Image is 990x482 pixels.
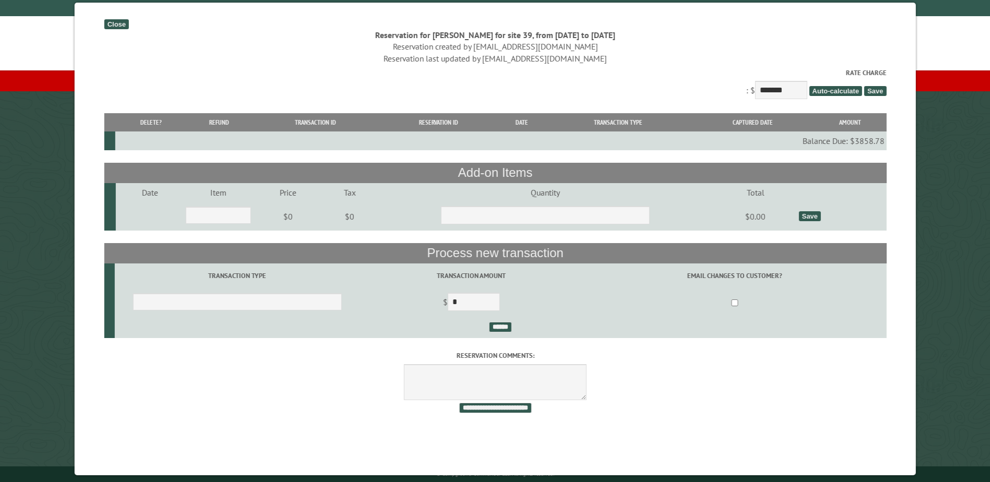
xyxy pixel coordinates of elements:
[252,113,378,131] th: Transaction ID
[436,471,554,477] small: © Campground Commander LLC. All rights reserved.
[323,183,376,202] td: Tax
[376,183,714,202] td: Quantity
[104,163,886,183] th: Add-on Items
[104,19,128,29] div: Close
[323,202,376,231] td: $0
[104,351,886,360] label: Reservation comments:
[544,113,690,131] th: Transaction Type
[104,68,886,102] div: : $
[585,271,885,281] label: Email changes to customer?
[184,183,253,202] td: Item
[814,113,886,131] th: Amount
[498,113,544,131] th: Date
[116,183,184,202] td: Date
[809,86,862,96] span: Auto-calculate
[798,211,820,221] div: Save
[104,68,886,78] label: Rate Charge
[104,243,886,263] th: Process new transaction
[115,131,886,150] td: Balance Due: $3858.78
[253,202,323,231] td: $0
[361,271,581,281] label: Transaction Amount
[714,183,797,202] td: Total
[360,288,582,318] td: $
[104,53,886,64] div: Reservation last updated by [EMAIL_ADDRESS][DOMAIN_NAME]
[864,86,886,96] span: Save
[691,113,814,131] th: Captured Date
[714,202,797,231] td: $0.00
[116,271,358,281] label: Transaction Type
[104,29,886,41] div: Reservation for [PERSON_NAME] for site 39, from [DATE] to [DATE]
[378,113,498,131] th: Reservation ID
[186,113,252,131] th: Refund
[253,183,323,202] td: Price
[104,41,886,52] div: Reservation created by [EMAIL_ADDRESS][DOMAIN_NAME]
[115,113,186,131] th: Delete?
